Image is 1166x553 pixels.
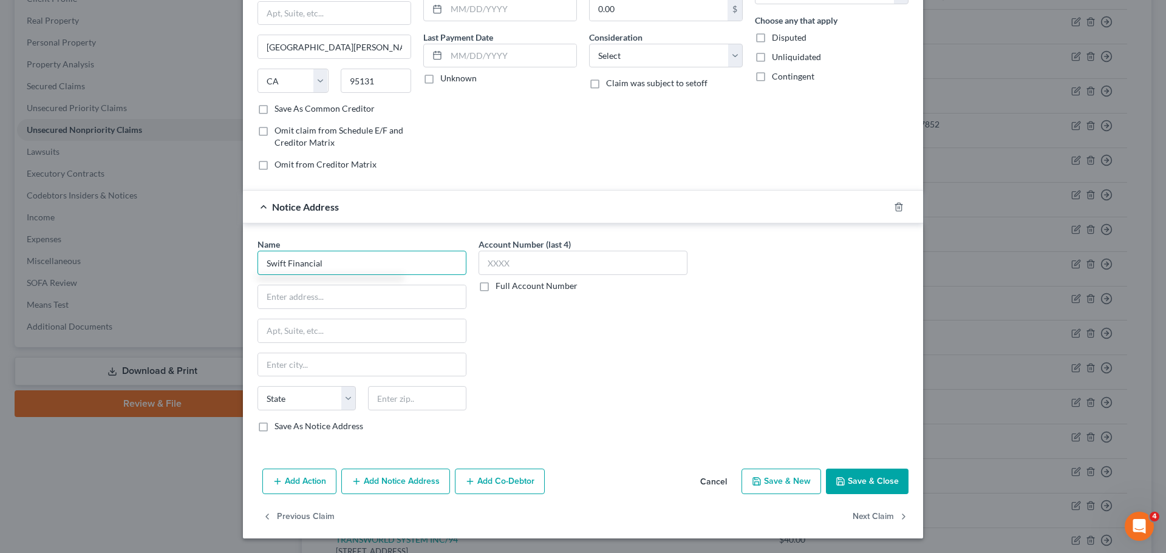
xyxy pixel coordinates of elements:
[826,469,909,494] button: Save & Close
[479,238,571,251] label: Account Number (last 4)
[853,504,909,529] button: Next Claim
[589,31,643,44] label: Consideration
[258,35,411,58] input: Enter city...
[258,319,466,342] input: Apt, Suite, etc...
[258,2,411,25] input: Apt, Suite, etc...
[274,125,403,148] span: Omit claim from Schedule E/F and Creditor Matrix
[742,469,821,494] button: Save & New
[272,201,339,212] span: Notice Address
[257,239,280,249] span: Name
[606,78,707,88] span: Claim was subject to setoff
[772,52,821,62] span: Unliquidated
[258,285,466,308] input: Enter address...
[446,44,576,67] input: MM/DD/YYYY
[262,504,335,529] button: Previous Claim
[341,469,450,494] button: Add Notice Address
[274,159,377,169] span: Omit from Creditor Matrix
[772,32,806,42] span: Disputed
[1150,512,1159,521] span: 4
[274,420,363,432] label: Save As Notice Address
[423,31,493,44] label: Last Payment Date
[690,470,737,494] button: Cancel
[262,469,336,494] button: Add Action
[440,72,477,84] label: Unknown
[479,251,687,275] input: XXXX
[258,353,466,376] input: Enter city...
[1125,512,1154,541] iframe: Intercom live chat
[455,469,545,494] button: Add Co-Debtor
[755,14,837,27] label: Choose any that apply
[274,103,375,115] label: Save As Common Creditor
[341,69,412,93] input: Enter zip...
[772,71,814,81] span: Contingent
[496,280,578,292] label: Full Account Number
[257,251,466,275] input: Search by name...
[368,386,466,410] input: Enter zip..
